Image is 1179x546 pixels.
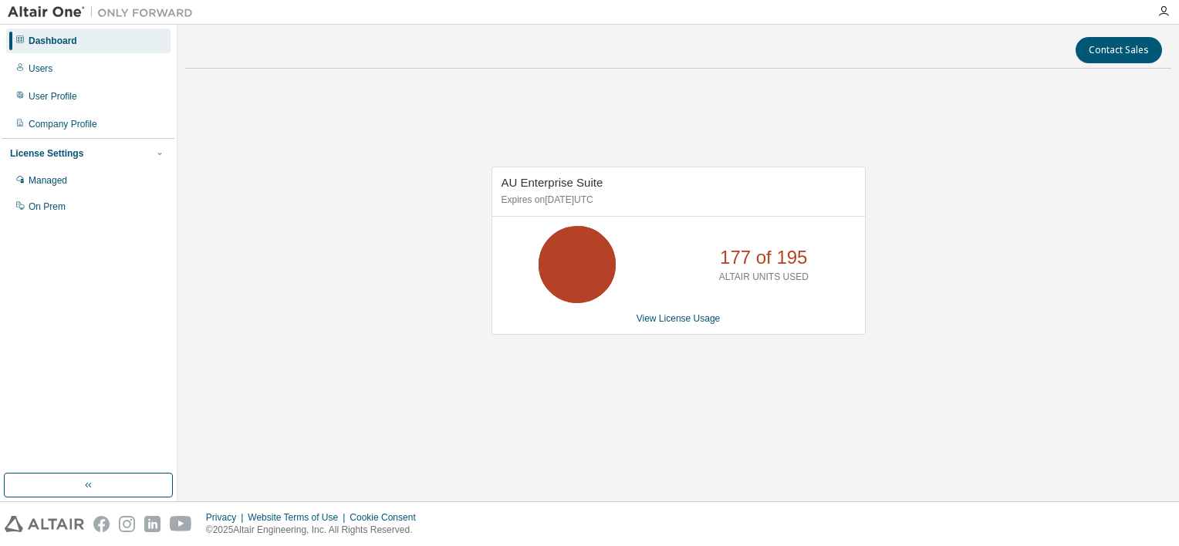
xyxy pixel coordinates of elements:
p: ALTAIR UNITS USED [719,271,809,284]
button: Contact Sales [1076,37,1162,63]
a: View License Usage [637,313,721,324]
img: youtube.svg [170,516,192,532]
div: Users [29,62,52,75]
div: Cookie Consent [350,511,424,524]
img: altair_logo.svg [5,516,84,532]
p: © 2025 Altair Engineering, Inc. All Rights Reserved. [206,524,425,537]
div: License Settings [10,147,83,160]
div: Company Profile [29,118,97,130]
img: facebook.svg [93,516,110,532]
img: Altair One [8,5,201,20]
img: instagram.svg [119,516,135,532]
p: 177 of 195 [720,244,807,271]
p: Expires on [DATE] UTC [502,194,852,207]
div: User Profile [29,90,77,103]
img: linkedin.svg [144,516,160,532]
div: On Prem [29,201,66,213]
div: Privacy [206,511,248,524]
span: AU Enterprise Suite [502,176,603,189]
div: Dashboard [29,35,77,47]
div: Managed [29,174,67,187]
div: Website Terms of Use [248,511,350,524]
